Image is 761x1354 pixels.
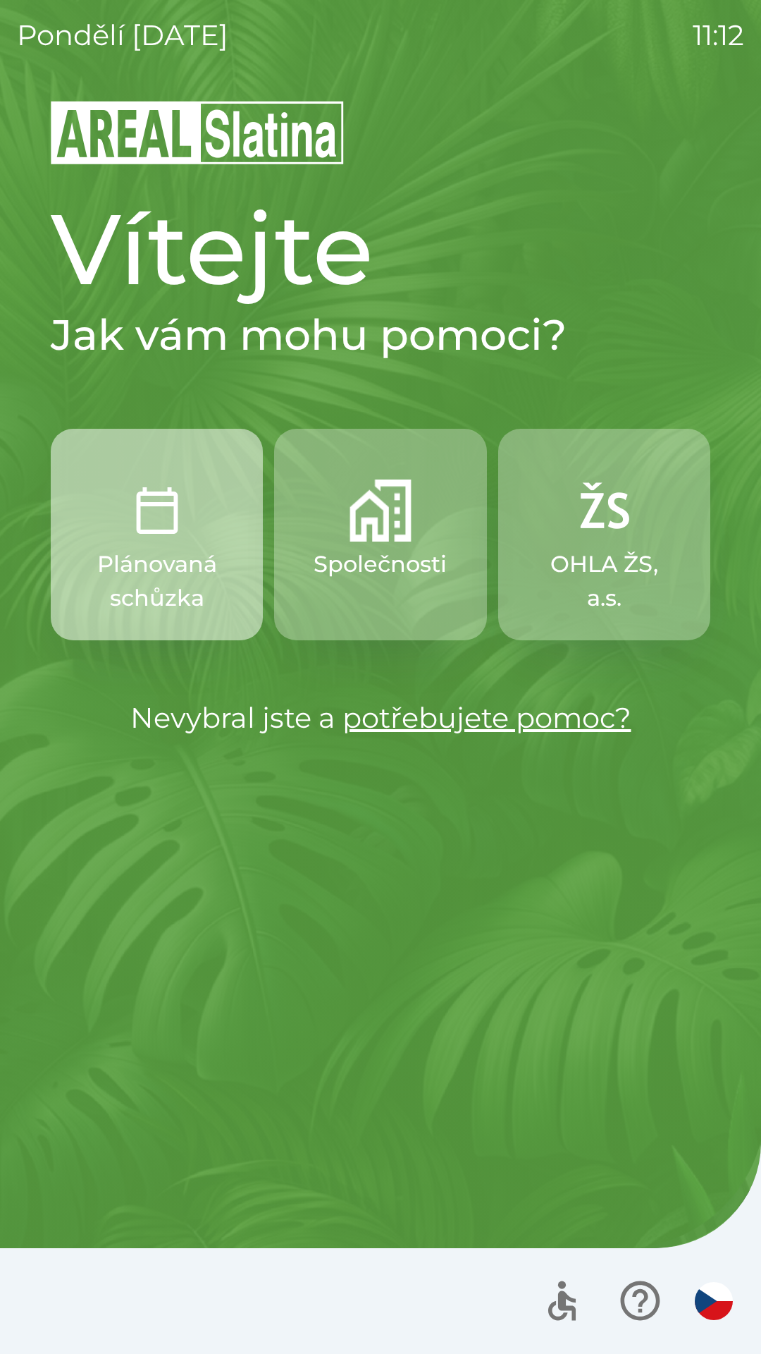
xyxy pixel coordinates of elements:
img: cs flag [695,1282,733,1320]
p: pondělí [DATE] [17,14,228,56]
h2: Jak vám mohu pomoci? [51,309,710,361]
button: Společnosti [274,429,486,640]
img: 58b4041c-2a13-40f9-aad2-b58ace873f8c.png [349,480,412,542]
a: potřebujete pomoc? [342,700,631,735]
p: OHLA ŽS, a.s. [532,547,676,615]
p: Nevybral jste a [51,697,710,739]
img: 0ea463ad-1074-4378-bee6-aa7a2f5b9440.png [126,480,188,542]
button: Plánovaná schůzka [51,429,263,640]
img: Logo [51,99,710,166]
p: Plánovaná schůzka [85,547,229,615]
p: Společnosti [314,547,447,581]
h1: Vítejte [51,189,710,309]
button: OHLA ŽS, a.s. [498,429,710,640]
p: 11:12 [693,14,744,56]
img: 9f72f9f4-8902-46ff-b4e6-bc4241ee3c12.png [573,480,635,542]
